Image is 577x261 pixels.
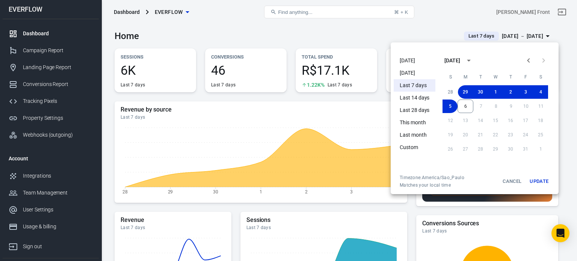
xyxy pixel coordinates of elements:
[503,85,518,99] button: 2
[400,182,464,188] span: Matches your local time
[534,69,547,84] span: Saturday
[400,175,464,181] div: Timezone: America/Sao_Paulo
[458,100,473,113] button: 6
[394,104,435,116] li: Last 28 days
[443,100,458,113] button: 5
[473,85,488,99] button: 30
[459,69,472,84] span: Monday
[462,54,475,67] button: calendar view is open, switch to year view
[394,92,435,104] li: Last 14 days
[394,129,435,141] li: Last month
[458,85,473,99] button: 29
[500,175,524,188] button: Cancel
[504,69,517,84] span: Thursday
[443,85,458,99] button: 28
[489,69,502,84] span: Wednesday
[444,57,460,65] div: [DATE]
[488,85,503,99] button: 1
[444,69,457,84] span: Sunday
[533,85,548,99] button: 4
[394,116,435,129] li: This month
[527,175,551,188] button: Update
[551,224,569,242] div: Open Intercom Messenger
[518,85,533,99] button: 3
[394,54,435,67] li: [DATE]
[519,69,532,84] span: Friday
[474,69,487,84] span: Tuesday
[394,67,435,79] li: [DATE]
[394,141,435,154] li: Custom
[521,53,536,68] button: Previous month
[394,79,435,92] li: Last 7 days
